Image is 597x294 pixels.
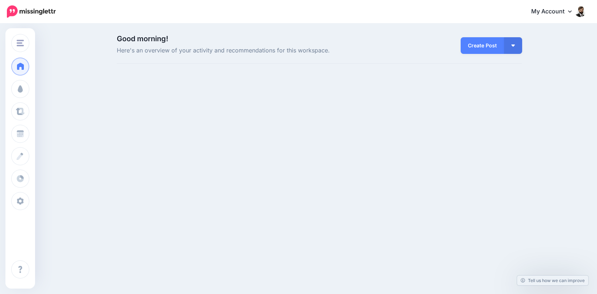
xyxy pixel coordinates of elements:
[461,37,504,54] a: Create Post
[524,3,586,21] a: My Account
[511,44,515,47] img: arrow-down-white.png
[17,40,24,46] img: menu.png
[517,276,588,285] a: Tell us how we can improve
[7,5,56,18] img: Missinglettr
[117,46,383,55] span: Here's an overview of your activity and recommendations for this workspace.
[117,34,168,43] span: Good morning!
